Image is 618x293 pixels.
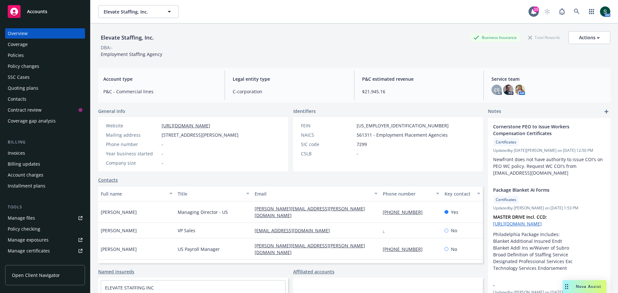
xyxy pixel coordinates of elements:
[5,3,85,21] a: Accounts
[178,246,220,252] span: US Payroll Manager
[488,181,610,277] div: Package Blanket AI FormsCertificatesUpdatedby [PERSON_NAME] on [DATE] 1:53 PMMASTER DRIVE Incl. C...
[5,139,85,145] div: Billing
[362,88,476,95] span: $21,945.16
[445,190,473,197] div: Key contact
[104,8,159,15] span: Elevate Staffing, Inc.
[488,118,610,181] div: Cornerstone PEO to Issue Workers Compensation CertificatesCertificatesUpdatedby [DATE][PERSON_NAM...
[493,205,605,211] span: Updated by [PERSON_NAME] on [DATE] 1:53 PM
[8,246,50,256] div: Manage certificates
[175,186,252,201] button: Title
[101,209,137,215] span: [PERSON_NAME]
[98,108,125,114] span: General info
[98,33,156,42] div: Elevate Staffing, Inc.
[293,108,316,114] span: Identifiers
[576,284,601,289] span: Nova Assist
[570,5,583,18] a: Search
[178,227,195,234] span: VP Sales
[493,123,588,137] span: Cornerstone PEO to Issue Workers Compensation Certificates
[301,132,354,138] div: NAICS
[563,280,571,293] div: Drag to move
[8,235,49,245] div: Manage exposures
[255,227,335,233] a: [EMAIL_ADDRESS][DOMAIN_NAME]
[496,139,516,145] span: Certificates
[600,6,610,17] img: photo
[5,39,85,50] a: Coverage
[27,9,47,14] span: Accounts
[106,141,159,148] div: Phone number
[252,186,380,201] button: Email
[101,227,137,234] span: [PERSON_NAME]
[162,141,163,148] span: -
[101,44,113,51] div: DBA: -
[563,280,606,293] button: Nova Assist
[162,160,163,166] span: -
[101,246,137,252] span: [PERSON_NAME]
[493,282,588,288] span: -
[178,190,242,197] div: Title
[233,88,346,95] span: C-corporation
[5,28,85,39] a: Overview
[493,187,588,193] span: Package Blanket AI Forms
[8,224,40,234] div: Policy checking
[493,156,604,176] span: Newfront does not have authority to issue COI's on PEO WC policy. Request WC COI's from [EMAIL_AD...
[5,159,85,169] a: Billing updates
[255,243,365,255] a: [PERSON_NAME][EMAIL_ADDRESS][PERSON_NAME][DOMAIN_NAME]
[301,150,354,157] div: CSLB
[383,190,432,197] div: Phone number
[5,94,85,104] a: Contacts
[101,190,165,197] div: Full name
[5,116,85,126] a: Coverage gap analysis
[255,190,370,197] div: Email
[5,257,85,267] a: Manage claims
[503,85,513,95] img: photo
[8,94,26,104] div: Contacts
[579,32,600,44] div: Actions
[162,132,239,138] span: [STREET_ADDRESS][PERSON_NAME]
[98,186,175,201] button: Full name
[233,76,346,82] span: Legal entity type
[8,159,40,169] div: Billing updates
[8,28,28,39] div: Overview
[98,177,118,183] a: Contacts
[106,122,159,129] div: Website
[451,209,458,215] span: Yes
[8,83,38,93] div: Quoting plans
[380,186,442,201] button: Phone number
[533,6,539,12] div: 13
[301,141,354,148] div: SIC code
[255,206,365,218] a: [PERSON_NAME][EMAIL_ADDRESS][PERSON_NAME][DOMAIN_NAME]
[585,5,598,18] a: Switch app
[568,31,610,44] button: Actions
[8,170,43,180] div: Account charges
[301,122,354,129] div: FEIN
[178,209,228,215] span: Managing Director - US
[5,181,85,191] a: Installment plans
[5,224,85,234] a: Policy checking
[357,141,367,148] span: 7299
[5,50,85,60] a: Policies
[8,116,56,126] div: Coverage gap analysis
[515,85,525,95] img: photo
[496,197,516,203] span: Certificates
[8,105,42,115] div: Contract review
[603,108,610,115] a: add
[383,246,428,252] a: [PHONE_NUMBER]
[101,51,162,57] span: Employment Staffing Agency
[8,39,28,50] div: Coverage
[556,5,568,18] a: Report a Bug
[103,76,217,82] span: Account type
[106,132,159,138] div: Mailing address
[5,235,85,245] a: Manage exposures
[493,214,547,220] strong: MASTER DRIVE Incl. CCD:
[8,213,35,223] div: Manage files
[362,76,476,82] span: P&C estimated revenue
[5,105,85,115] a: Contract review
[492,76,605,82] span: Service team
[357,132,448,138] span: 561311 - Employment Placement Agencies
[8,72,30,82] div: SSC Cases
[98,268,134,275] a: Named insureds
[5,83,85,93] a: Quoting plans
[8,61,39,71] div: Policy changes
[103,88,217,95] span: P&C - Commercial lines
